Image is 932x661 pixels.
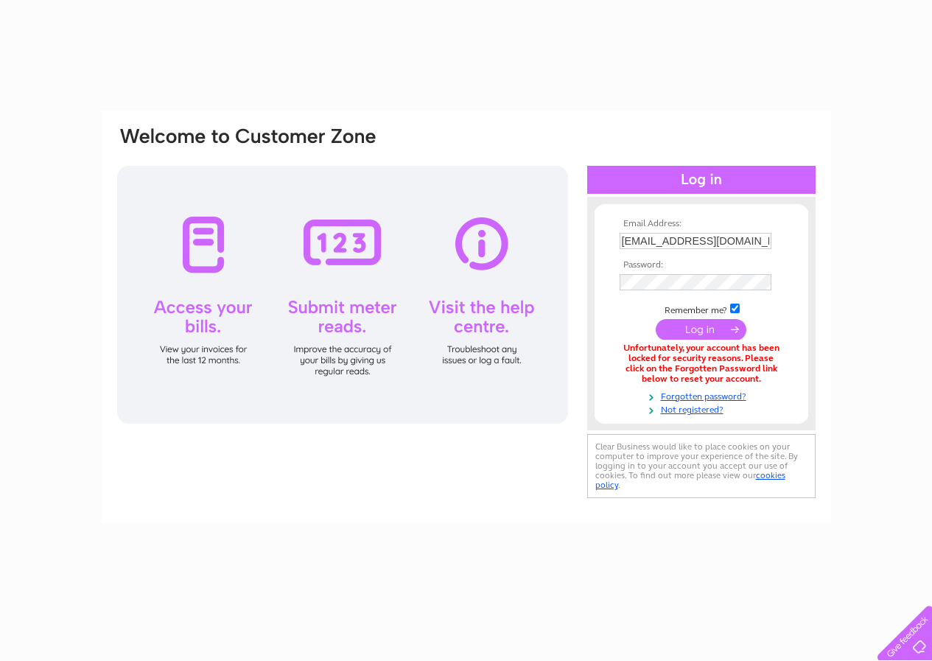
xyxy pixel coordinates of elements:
th: Email Address: [616,219,787,229]
a: Not registered? [620,402,787,416]
a: cookies policy [595,470,785,490]
a: Forgotten password? [620,388,787,402]
input: Submit [656,319,746,340]
div: Unfortunately, your account has been locked for security reasons. Please click on the Forgotten P... [620,343,783,384]
td: Remember me? [616,301,787,316]
th: Password: [616,260,787,270]
div: Clear Business would like to place cookies on your computer to improve your experience of the sit... [587,434,816,498]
